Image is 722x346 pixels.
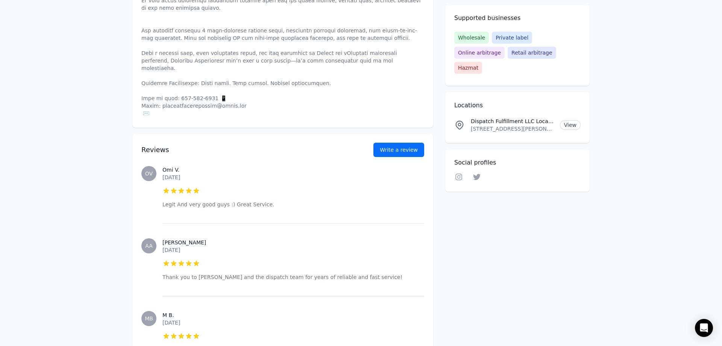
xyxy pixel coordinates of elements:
[695,319,713,337] div: Open Intercom Messenger
[162,201,424,208] p: Legit And very good guys :) Great Service.
[162,320,180,326] time: [DATE]
[145,243,153,248] span: AA
[454,47,505,59] span: Online arbitrage
[373,143,424,157] a: Write a review
[492,32,532,44] span: Private label
[454,101,581,110] h2: Locations
[471,117,554,125] p: Dispatch Fulfillment LLC Location
[454,62,482,74] span: Hazmat
[471,125,554,133] p: [STREET_ADDRESS][PERSON_NAME]
[454,32,489,44] span: Wholesale
[162,239,424,246] h3: [PERSON_NAME]
[508,47,556,59] span: Retail arbitrage
[162,174,180,180] time: [DATE]
[454,14,581,23] h2: Supported businesses
[560,120,581,130] a: View
[141,145,349,155] h2: Reviews
[454,158,581,167] h2: Social profiles
[162,273,424,281] p: Thank you to [PERSON_NAME] and the dispatch team for years of reliable and fast service!
[145,171,153,176] span: OV
[145,316,153,321] span: MB
[162,311,424,319] h3: M B.
[162,247,180,253] time: [DATE]
[162,166,424,174] h3: Omi V.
